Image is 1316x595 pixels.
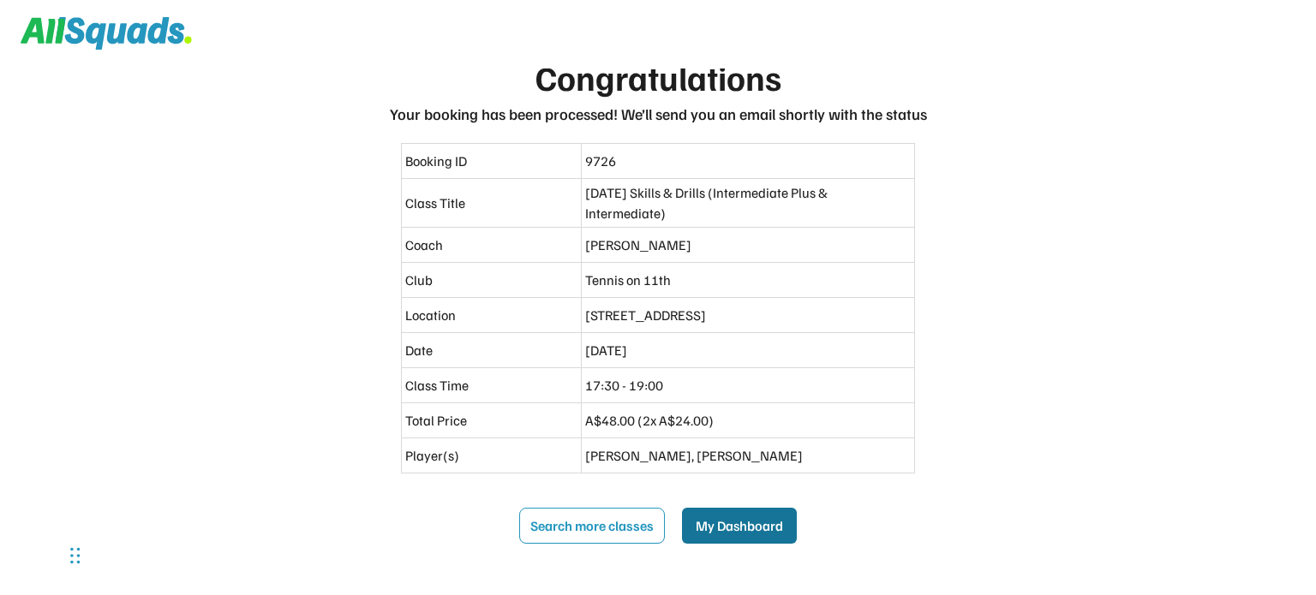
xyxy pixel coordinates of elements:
[682,508,797,544] button: My Dashboard
[405,375,577,396] div: Class Time
[390,103,927,126] div: Your booking has been processed! We’ll send you an email shortly with the status
[405,270,577,290] div: Club
[405,340,577,360] div: Date
[405,235,577,255] div: Coach
[405,151,577,171] div: Booking ID
[585,305,911,325] div: [STREET_ADDRESS]
[535,51,781,103] div: Congratulations
[585,410,911,431] div: A$48.00 (2x A$24.00)
[585,375,911,396] div: 17:30 - 19:00
[585,235,911,255] div: [PERSON_NAME]
[585,270,911,290] div: Tennis on 11th
[585,340,911,360] div: [DATE]
[405,410,577,431] div: Total Price
[585,445,911,466] div: [PERSON_NAME], [PERSON_NAME]
[405,193,577,213] div: Class Title
[585,151,911,171] div: 9726
[405,445,577,466] div: Player(s)
[405,305,577,325] div: Location
[519,508,665,544] button: Search more classes
[585,182,911,223] div: [DATE] Skills & Drills (Intermediate Plus & Intermediate)
[21,17,192,50] img: Squad%20Logo.svg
